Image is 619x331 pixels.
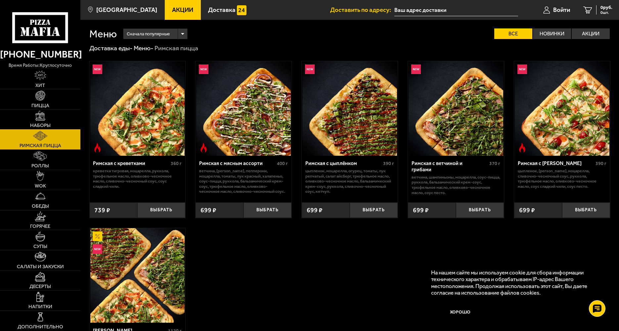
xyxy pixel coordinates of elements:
[93,168,182,189] p: креветка тигровая, моцарелла, руккола, трюфельное масло, оливково-чесночное масло, сливочно-чесно...
[305,168,394,194] p: цыпленок, моцарелла, огурец, томаты, лук репчатый, салат айсберг, трюфельное масло, оливково-чесн...
[408,61,504,156] a: НовинкаРимская с ветчиной и грибами
[302,61,397,156] img: Римская с цыплёнком
[409,61,503,156] img: Римская с ветчиной и грибами
[93,64,102,74] img: Новинка
[155,44,198,52] div: Римская пицца
[383,161,394,166] span: 390 г
[208,7,236,13] span: Доставка
[600,5,612,10] span: 0 руб.
[171,161,182,166] span: 360 г
[350,202,398,218] button: Выбрать
[553,7,570,13] span: Войти
[93,231,102,241] img: Акционный
[413,207,429,213] span: 699 ₽
[200,207,216,213] span: 699 ₽
[33,244,47,249] span: Супы
[30,224,50,229] span: Горячее
[96,7,157,13] span: [GEOGRAPHIC_DATA]
[196,61,291,156] a: НовинкаОстрое блюдоРимская с мясным ассорти
[305,64,315,74] img: Новинка
[562,202,610,218] button: Выбрать
[330,7,394,13] span: Доставить по адресу:
[456,202,504,218] button: Выбрать
[127,28,170,40] span: Сначала популярные
[17,264,64,269] span: Салаты и закуски
[172,7,193,13] span: Акции
[199,160,275,167] div: Римская с мясным ассорти
[199,64,208,74] img: Новинка
[199,143,208,152] img: Острое блюдо
[533,28,571,39] label: Новинки
[489,161,500,166] span: 370 г
[93,244,102,254] img: Новинка
[305,160,381,167] div: Римская с цыплёнком
[412,175,500,195] p: ветчина, шампиньоны, моцарелла, соус-пицца, руккола, бальзамический крем-соус, трюфельное масло, ...
[90,228,186,323] a: АкционныйНовинкаМама Миа
[572,28,610,39] label: Акции
[94,207,110,213] span: 739 ₽
[90,61,186,156] a: НовинкаОстрое блюдоРимская с креветками
[35,83,45,88] span: Хит
[431,302,489,321] button: Хорошо
[494,28,532,39] label: Все
[196,61,291,156] img: Римская с мясным ассорти
[89,29,117,39] h1: Меню
[431,269,600,296] p: На нашем сайте мы используем cookie для сбора информации технического характера и обрабатываем IP...
[31,103,49,108] span: Пицца
[412,160,488,173] div: Римская с ветчиной и грибами
[31,163,49,168] span: Роллы
[302,61,398,156] a: НовинкаРимская с цыплёнком
[243,202,291,218] button: Выбрать
[307,207,323,213] span: 699 ₽
[411,64,421,74] img: Новинка
[29,284,51,289] span: Десерты
[394,4,518,16] input: Ваш адрес доставки
[89,44,133,52] a: Доставка еды-
[277,161,288,166] span: 400 г
[93,160,169,167] div: Римская с креветками
[35,184,46,188] span: WOK
[90,228,185,323] img: Мама Миа
[518,160,594,167] div: Римская с [PERSON_NAME]
[199,168,288,194] p: ветчина, [PERSON_NAME], пепперони, моцарелла, томаты, лук красный, халапеньо, соус-пицца, руккола...
[517,64,527,74] img: Новинка
[517,143,527,152] img: Острое блюдо
[28,304,52,309] span: Напитки
[90,61,185,156] img: Римская с креветками
[518,168,606,189] p: цыпленок, [PERSON_NAME], моцарелла, сливочно-чесночный соус, руккола, трюфельное масло, оливково-...
[600,11,612,15] span: 0 шт.
[30,123,51,128] span: Наборы
[134,44,154,52] a: Меню-
[596,161,606,166] span: 390 г
[93,143,102,152] img: Острое блюдо
[237,5,246,15] img: 15daf4d41897b9f0e9f617042186c801.svg
[515,61,609,156] img: Римская с томатами черри
[514,61,610,156] a: НовинкаОстрое блюдоРимская с томатами черри
[519,207,535,213] span: 699 ₽
[20,143,61,148] span: Римская пицца
[137,202,185,218] button: Выбрать
[32,204,49,209] span: Обеды
[18,324,63,329] span: Дополнительно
